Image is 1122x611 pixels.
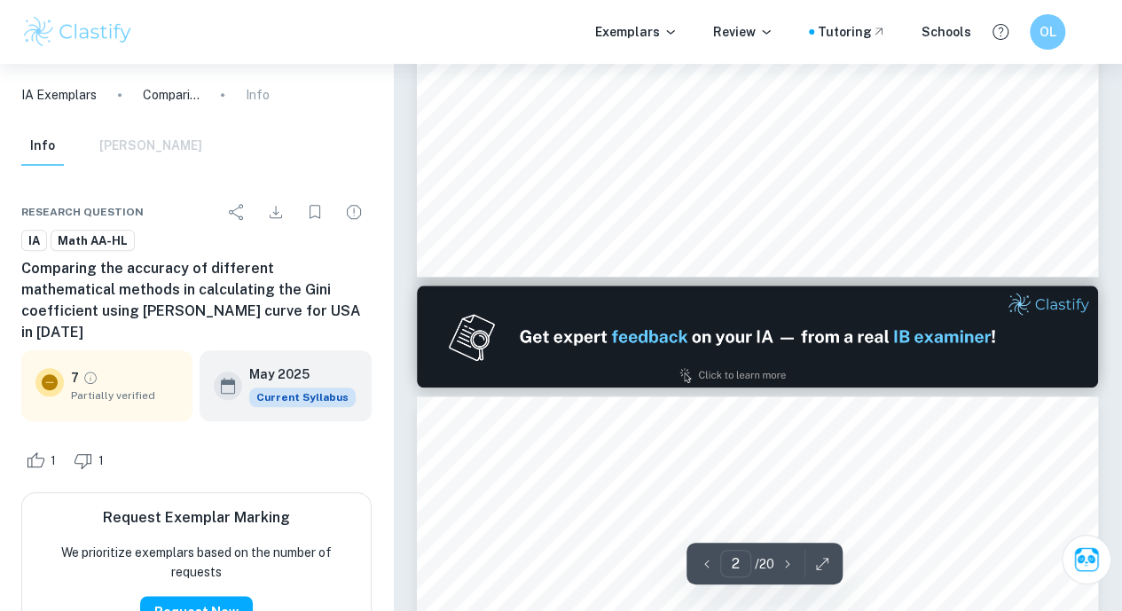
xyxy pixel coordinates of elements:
[103,507,290,529] h6: Request Exemplar Marking
[51,232,134,250] span: Math AA-HL
[21,230,47,252] a: IA
[497,529,1017,541] span: Introduction........................................................................................
[219,194,255,230] div: Share
[69,446,114,474] div: Dislike
[497,563,1086,576] span: Finding the Equation of the[PERSON_NAME]z Curve.....................................................
[595,22,678,42] p: Exemplars
[21,446,66,474] div: Like
[417,286,1098,388] img: Ad
[246,85,270,105] p: Info
[21,204,144,220] span: Research question
[1062,535,1111,584] button: Ask Clai
[755,554,774,574] p: / 20
[71,368,79,388] p: 7
[22,232,46,250] span: IA
[21,14,134,50] img: Clastify logo
[249,388,356,407] span: Current Syllabus
[1038,22,1058,42] h6: OL
[143,85,200,105] p: Comparing the accuracy of different mathematical methods in calculating the Gini coefficient usin...
[497,581,1017,593] span: Definite Integration................................................................................
[1030,14,1065,50] button: OL
[249,364,341,384] h6: May 2025
[497,159,589,171] span: Page Count - 20
[297,194,333,230] div: Bookmark
[713,22,773,42] p: Review
[258,194,294,230] div: Download
[51,230,135,252] a: Math AA-HL
[89,452,114,470] span: 1
[497,176,593,188] span: Session - [DATE]
[497,143,635,155] span: Personal Code - kgd605
[497,546,1056,559] span: Modeling USA9s [PERSON_NAME] in [DATE]..............................................................
[36,543,357,582] p: We prioritize exemplars based on the number of requests
[497,599,1017,611] span: Numerical Methods...................................................................................
[336,194,372,230] div: Report issue
[985,17,1016,47] button: Help and Feedback
[82,370,98,386] a: Grade partially verified
[21,258,372,343] h6: Comparing the accuracy of different mathematical methods in calculating the Gini coefficient usin...
[41,452,66,470] span: 1
[71,388,178,403] span: Partially verified
[497,479,635,497] span: Table of Contents
[922,22,971,42] a: Schools
[21,127,64,166] button: Info
[21,85,97,105] a: IA Exemplars
[818,22,886,42] a: Tutoring
[249,388,356,407] div: This exemplar is based on the current syllabus. Feel free to refer to it for inspiration/ideas wh...
[1011,223,1018,235] span: 1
